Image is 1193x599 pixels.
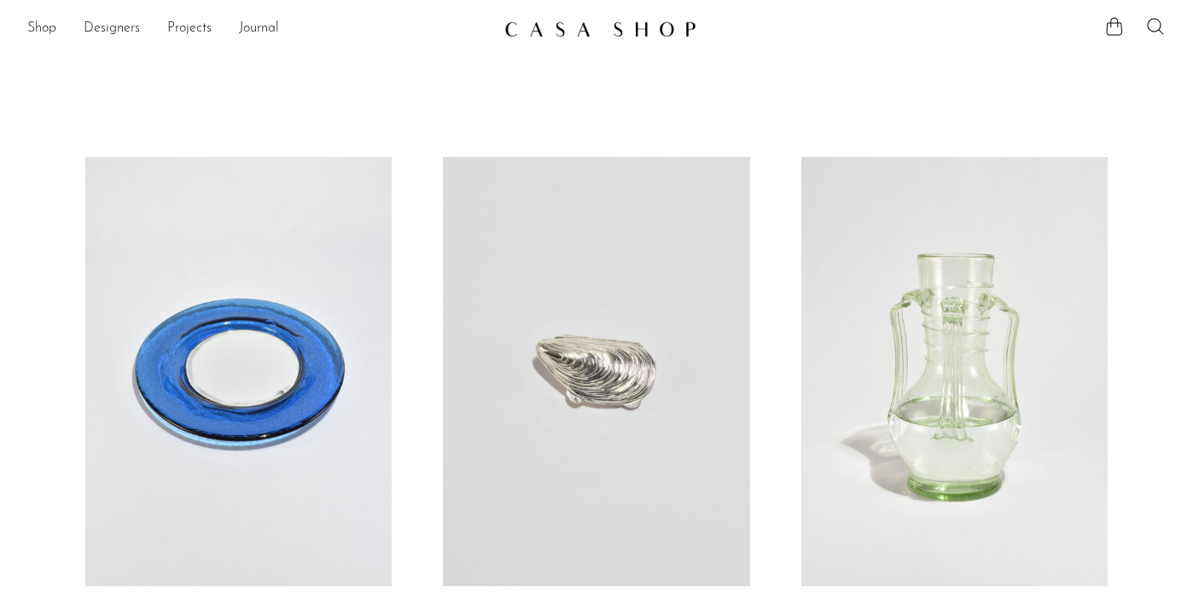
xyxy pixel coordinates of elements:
ul: NEW HEADER MENU [27,15,491,44]
nav: Desktop navigation [27,15,491,44]
a: Journal [239,18,279,40]
a: Shop [27,18,56,40]
a: Designers [84,18,140,40]
a: Projects [167,18,212,40]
